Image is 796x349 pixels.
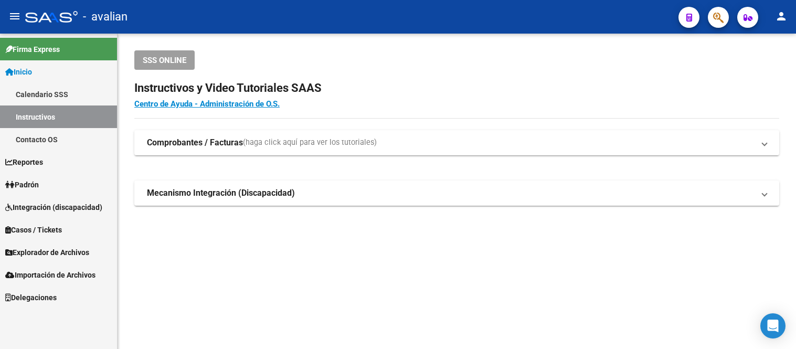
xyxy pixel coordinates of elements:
[5,292,57,303] span: Delegaciones
[147,137,243,149] strong: Comprobantes / Facturas
[134,130,779,155] mat-expansion-panel-header: Comprobantes / Facturas(haga click aquí para ver los tutoriales)
[243,137,377,149] span: (haga click aquí para ver los tutoriales)
[134,99,280,109] a: Centro de Ayuda - Administración de O.S.
[83,5,128,28] span: - avalian
[5,202,102,213] span: Integración (discapacidad)
[147,187,295,199] strong: Mecanismo Integración (Discapacidad)
[775,10,788,23] mat-icon: person
[134,181,779,206] mat-expansion-panel-header: Mecanismo Integración (Discapacidad)
[134,78,779,98] h2: Instructivos y Video Tutoriales SAAS
[5,66,32,78] span: Inicio
[760,313,786,339] div: Open Intercom Messenger
[8,10,21,23] mat-icon: menu
[5,44,60,55] span: Firma Express
[5,179,39,191] span: Padrón
[143,56,186,65] span: SSS ONLINE
[5,224,62,236] span: Casos / Tickets
[5,269,95,281] span: Importación de Archivos
[134,50,195,70] button: SSS ONLINE
[5,156,43,168] span: Reportes
[5,247,89,258] span: Explorador de Archivos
